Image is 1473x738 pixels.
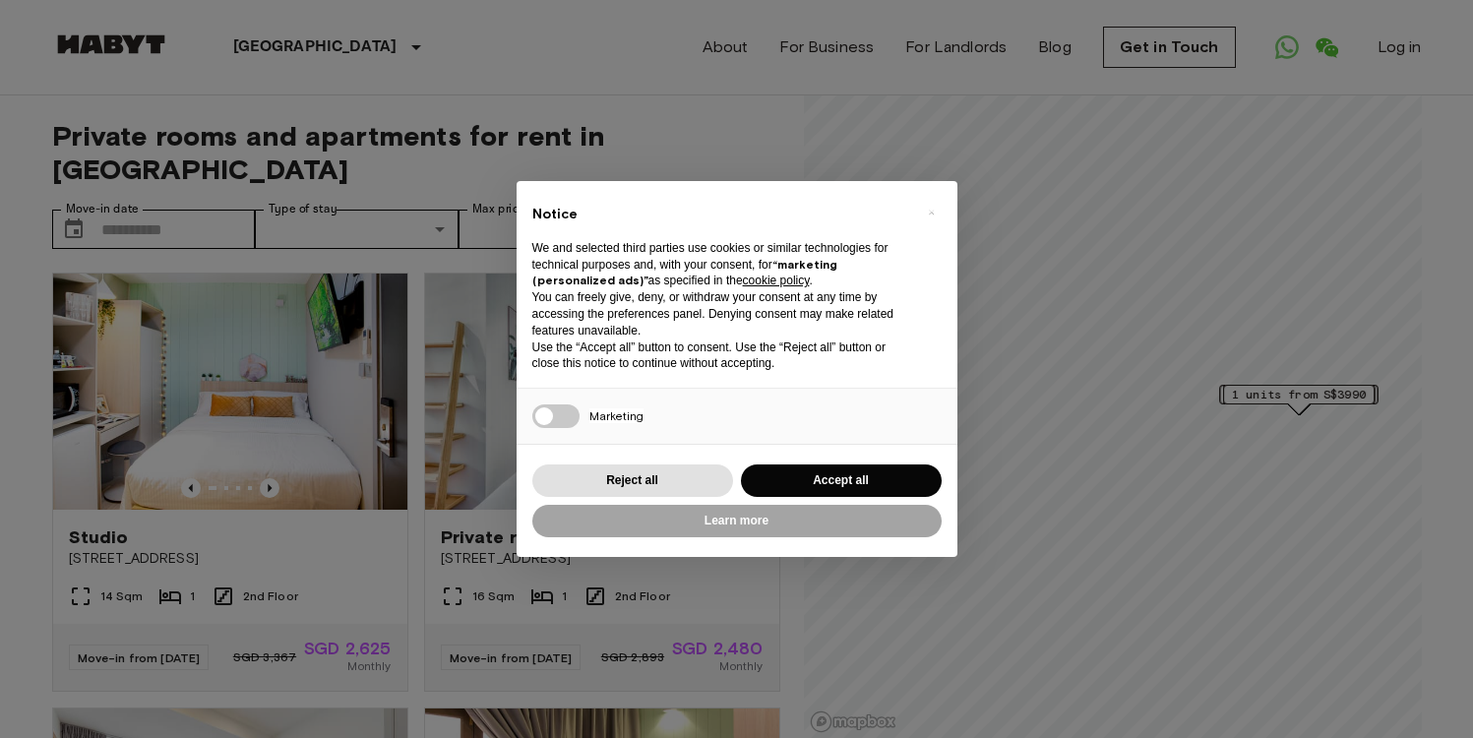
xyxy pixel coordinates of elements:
[741,464,942,497] button: Accept all
[532,464,733,497] button: Reject all
[532,505,942,537] button: Learn more
[532,289,910,338] p: You can freely give, deny, or withdraw your consent at any time by accessing the preferences pane...
[532,257,837,288] strong: “marketing (personalized ads)”
[916,197,948,228] button: Close this notice
[743,274,810,287] a: cookie policy
[589,408,644,423] span: Marketing
[532,240,910,289] p: We and selected third parties use cookies or similar technologies for technical purposes and, wit...
[928,201,935,224] span: ×
[532,205,910,224] h2: Notice
[532,339,910,373] p: Use the “Accept all” button to consent. Use the “Reject all” button or close this notice to conti...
